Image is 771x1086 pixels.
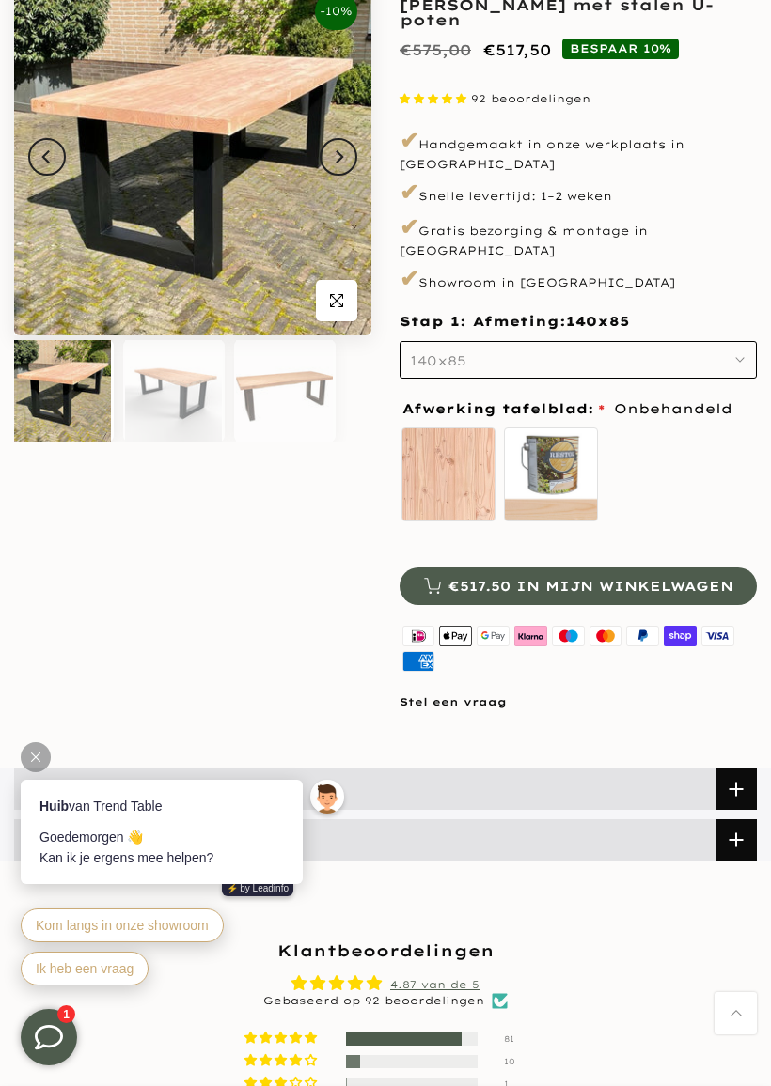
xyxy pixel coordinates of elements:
[566,313,629,332] span: 140x85
[614,397,732,421] span: Onbehandeld
[437,624,475,649] img: apple pay
[448,580,733,593] span: €517.50 in mijn winkelwagen
[483,37,551,64] ins: €517,50
[400,624,437,649] img: ideal
[715,992,757,1034] a: Terug naar boven
[400,40,471,59] del: €575,00
[475,624,512,649] img: google pay
[400,695,507,708] a: Stel een vraag
[492,993,508,1009] img: Verified Checkmark
[400,649,437,675] img: american express
[14,340,111,442] img: tuintafel douglas met stalen U-poten zwart gepoedercoat
[2,990,96,1084] iframe: toggle-frame
[400,125,757,172] p: Handgemaakt in onze werkplaats in [GEOGRAPHIC_DATA]
[14,819,757,861] a: Reviews
[562,39,679,59] span: BESPAAR 10%
[549,624,587,649] img: maestro
[400,263,757,295] p: Showroom in [GEOGRAPHIC_DATA]
[400,212,418,240] span: ✔
[504,1032,527,1046] div: 81
[662,624,700,649] img: shopify pay
[400,126,418,154] span: ✔
[29,939,742,961] h2: Klantbeoordelingen
[390,978,480,991] a: 4.87 van de 5
[14,768,757,810] a: Omschrijving
[320,138,357,176] button: Next
[400,567,757,605] button: €517.50 in mijn winkelwagen
[700,624,737,649] img: visa
[402,402,605,415] span: Afwerking tafelblad:
[400,178,418,206] span: ✔
[504,1055,527,1068] div: 10
[125,340,222,442] img: Rechthoekige douglas tuintafel met zwarte stalen U-poten
[511,624,549,649] img: klarna
[400,341,757,379] button: 140x85
[624,624,662,649] img: paypal
[28,138,66,176] button: Previous
[400,211,757,258] p: Gratis bezorging & montage in [GEOGRAPHIC_DATA]
[587,624,624,649] img: master
[400,264,418,292] span: ✔
[29,993,742,1009] div: Gebaseerd op 92 beoordelingen
[400,92,471,105] span: 4.87 stars
[244,1054,320,1068] div: 11% (10) reviews with 4 star rating
[400,313,629,330] span: Stap 1: Afmeting:
[2,690,369,1009] iframe: bot-iframe
[244,1032,320,1046] div: 88% (81) reviews with 5 star rating
[29,972,742,993] div: Average rating is 4.87 stars
[400,177,757,209] p: Snelle levertijd: 1–2 weken
[410,352,466,369] span: 140x85
[471,92,590,105] span: 92 beoordelingen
